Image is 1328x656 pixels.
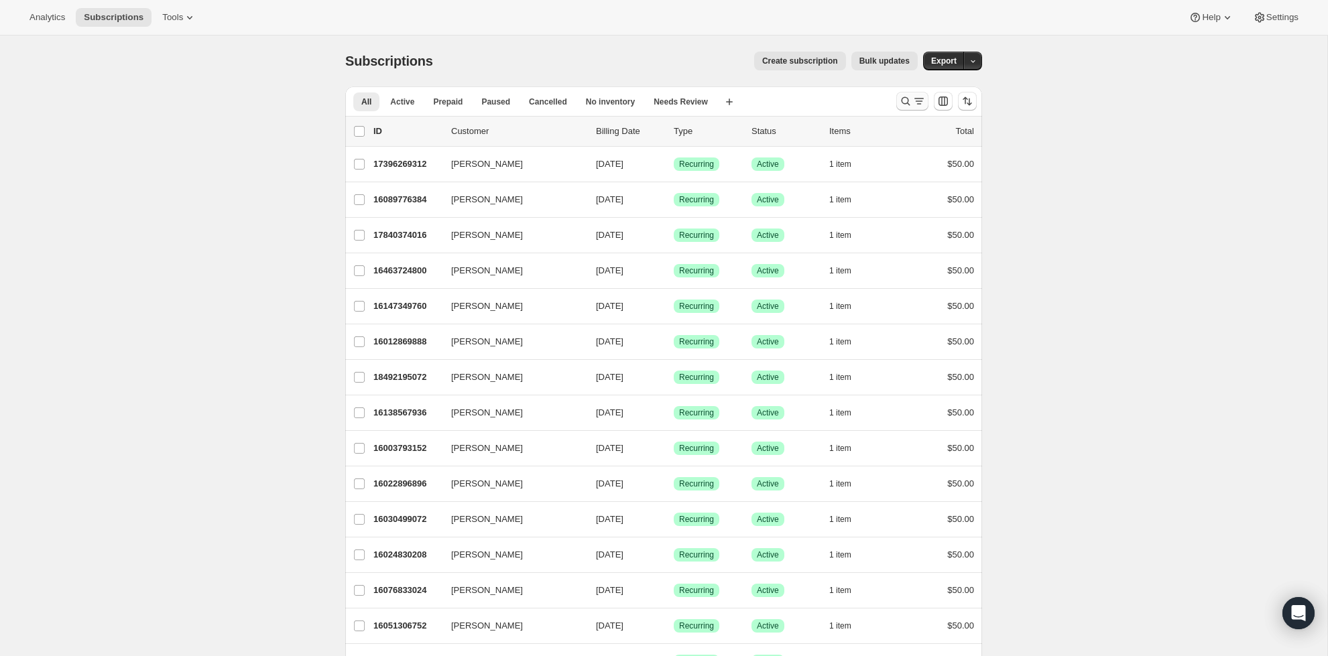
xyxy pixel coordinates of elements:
[947,549,974,560] span: $50.00
[373,155,974,174] div: 17396269312[PERSON_NAME][DATE]SuccessRecurringSuccessActive1 item$50.00
[345,54,433,68] span: Subscriptions
[1181,8,1242,27] button: Help
[373,125,440,138] p: ID
[947,443,974,453] span: $50.00
[947,265,974,275] span: $50.00
[451,228,523,242] span: [PERSON_NAME]
[373,264,440,277] p: 16463724800
[373,619,440,633] p: 16051306752
[757,407,779,418] span: Active
[373,439,974,458] div: 16003793152[PERSON_NAME][DATE]SuccessRecurringSuccessActive1 item$50.00
[373,261,974,280] div: 16463724800[PERSON_NAME][DATE]SuccessRecurringSuccessActive1 item$50.00
[443,544,577,566] button: [PERSON_NAME]
[84,12,143,23] span: Subscriptions
[443,331,577,352] button: [PERSON_NAME]
[679,443,714,454] span: Recurring
[373,332,974,351] div: 16012869888[PERSON_NAME][DATE]SuccessRecurringSuccessActive1 item$50.00
[947,407,974,417] span: $50.00
[481,96,510,107] span: Paused
[1245,8,1307,27] button: Settings
[596,301,623,311] span: [DATE]
[451,442,523,455] span: [PERSON_NAME]
[1266,12,1299,23] span: Settings
[596,194,623,204] span: [DATE]
[162,12,183,23] span: Tools
[443,615,577,637] button: [PERSON_NAME]
[947,301,974,311] span: $50.00
[829,297,866,316] button: 1 item
[443,473,577,495] button: [PERSON_NAME]
[373,300,440,313] p: 16147349760
[679,585,714,596] span: Recurring
[958,92,977,111] button: Sort the results
[829,581,866,600] button: 1 item
[751,125,819,138] p: Status
[373,228,440,242] p: 17840374016
[947,514,974,524] span: $50.00
[947,478,974,488] span: $50.00
[443,296,577,317] button: [PERSON_NAME]
[679,230,714,241] span: Recurring
[679,159,714,170] span: Recurring
[443,189,577,210] button: [PERSON_NAME]
[76,8,152,27] button: Subscriptions
[373,125,974,138] div: IDCustomerBilling DateTypeStatusItemsTotal
[859,56,910,66] span: Bulk updates
[451,157,523,171] span: [PERSON_NAME]
[373,513,440,526] p: 16030499072
[443,402,577,423] button: [PERSON_NAME]
[829,514,851,525] span: 1 item
[829,194,851,205] span: 1 item
[947,372,974,382] span: $50.00
[596,336,623,346] span: [DATE]
[596,159,623,169] span: [DATE]
[757,620,779,631] span: Active
[829,478,851,489] span: 1 item
[443,153,577,175] button: [PERSON_NAME]
[829,336,851,347] span: 1 item
[154,8,204,27] button: Tools
[829,585,851,596] span: 1 item
[596,125,663,138] p: Billing Date
[373,581,974,600] div: 16076833024[PERSON_NAME][DATE]SuccessRecurringSuccessActive1 item$50.00
[829,620,851,631] span: 1 item
[373,584,440,597] p: 16076833024
[596,620,623,631] span: [DATE]
[757,230,779,241] span: Active
[757,514,779,525] span: Active
[829,332,866,351] button: 1 item
[851,52,918,70] button: Bulk updates
[451,300,523,313] span: [PERSON_NAME]
[829,159,851,170] span: 1 item
[433,96,463,107] span: Prepaid
[896,92,928,111] button: Search and filter results
[757,372,779,383] span: Active
[947,230,974,240] span: $50.00
[390,96,414,107] span: Active
[373,335,440,348] p: 16012869888
[757,478,779,489] span: Active
[373,297,974,316] div: 16147349760[PERSON_NAME][DATE]SuccessRecurringSuccessActive1 item$50.00
[373,548,440,562] p: 16024830208
[443,580,577,601] button: [PERSON_NAME]
[679,194,714,205] span: Recurring
[373,368,974,387] div: 18492195072[PERSON_NAME][DATE]SuccessRecurringSuccessActive1 item$50.00
[586,96,635,107] span: No inventory
[373,193,440,206] p: 16089776384
[947,194,974,204] span: $50.00
[1282,597,1315,629] div: Open Intercom Messenger
[451,548,523,562] span: [PERSON_NAME]
[443,367,577,388] button: [PERSON_NAME]
[451,513,523,526] span: [PERSON_NAME]
[947,336,974,346] span: $50.00
[373,403,974,422] div: 16138567936[PERSON_NAME][DATE]SuccessRecurringSuccessActive1 item$50.00
[757,159,779,170] span: Active
[829,125,896,138] div: Items
[829,261,866,280] button: 1 item
[596,443,623,453] span: [DATE]
[451,125,585,138] p: Customer
[757,585,779,596] span: Active
[443,438,577,459] button: [PERSON_NAME]
[596,549,623,560] span: [DATE]
[829,372,851,383] span: 1 item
